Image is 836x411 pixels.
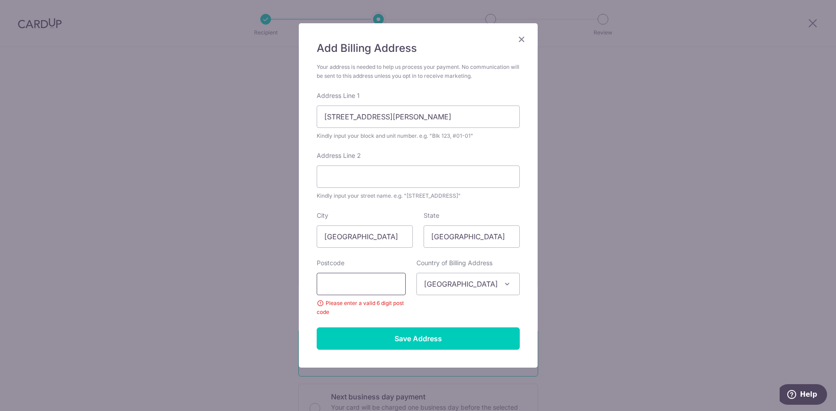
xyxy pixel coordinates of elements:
[317,91,360,100] label: Address Line 1
[416,273,520,295] span: Singapore
[317,131,520,140] div: Kindly input your block and unit number. e.g. "Blk 123, #01-01"
[424,211,439,220] label: State
[417,273,519,295] span: Singapore
[317,41,520,55] h5: Add Billing Address
[317,191,520,200] div: Kindly input your street name. e.g. "[STREET_ADDRESS]"
[317,151,361,160] label: Address Line 2
[317,211,328,220] label: City
[317,327,520,350] input: Save Address
[317,258,344,267] label: Postcode
[317,299,406,317] div: Please enter a valid 6 digit post code
[416,258,492,267] label: Country of Billing Address
[780,384,827,407] iframe: Opens a widget where you can find more information
[317,63,520,81] div: Your address is needed to help us process your payment. No communication will be sent to this add...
